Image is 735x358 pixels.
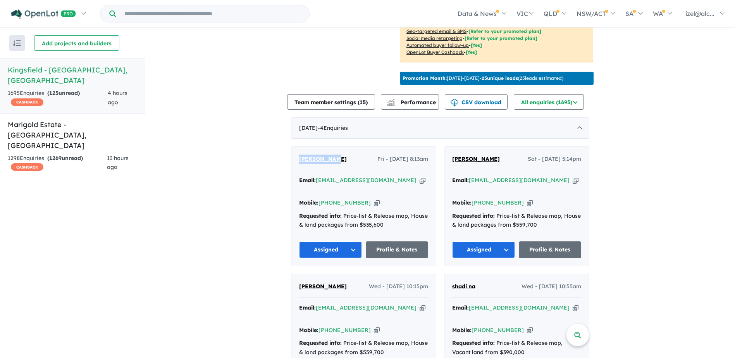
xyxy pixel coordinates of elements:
a: [EMAIL_ADDRESS][DOMAIN_NAME] [316,304,417,311]
button: Performance [381,94,439,110]
span: - 4 Enquir ies [318,124,348,131]
a: [PHONE_NUMBER] [472,199,524,206]
div: Price-list & Release map, House & land packages from $535,600 [299,212,428,230]
u: Geo-targeted email & SMS [406,28,466,34]
button: Assigned [299,241,362,258]
div: 1298 Enquir ies [8,154,107,172]
a: shadi na [452,282,475,291]
img: line-chart.svg [387,99,394,103]
strong: Requested info: [299,212,342,219]
button: Assigned [452,241,515,258]
u: OpenLot Buyer Cashback [406,49,464,55]
a: [PERSON_NAME] [299,282,347,291]
strong: Mobile: [452,199,472,206]
b: Promotion Month: [403,75,447,81]
span: 1269 [49,155,62,162]
span: 4 hours ago [108,89,127,106]
strong: Email: [299,304,316,311]
a: Profile & Notes [366,241,429,258]
button: Copy [527,326,533,334]
img: sort.svg [13,40,21,46]
img: download icon [451,99,458,107]
span: [PERSON_NAME] [299,283,347,290]
strong: ( unread) [47,89,80,96]
a: Profile & Notes [519,241,582,258]
h5: Kingsfield - [GEOGRAPHIC_DATA] , [GEOGRAPHIC_DATA] [8,65,137,86]
span: [Refer to your promoted plan] [465,35,537,41]
span: Sat - [DATE] 5:14pm [528,155,581,164]
a: [PHONE_NUMBER] [472,327,524,334]
span: [Yes] [466,49,477,55]
strong: Email: [299,177,316,184]
span: shadi na [452,283,475,290]
button: All enquiries (1695) [514,94,584,110]
button: Add projects and builders [34,35,119,51]
span: [Yes] [471,42,482,48]
a: [EMAIL_ADDRESS][DOMAIN_NAME] [469,304,570,311]
p: [DATE] - [DATE] - ( 25 leads estimated) [403,75,563,82]
span: CASHBACK [11,98,43,106]
strong: Requested info: [452,339,495,346]
button: Copy [374,199,380,207]
span: [PERSON_NAME] [452,155,500,162]
button: CSV download [445,94,508,110]
h5: Marigold Estate - [GEOGRAPHIC_DATA] , [GEOGRAPHIC_DATA] [8,119,137,151]
a: [PERSON_NAME] [299,155,347,164]
span: Wed - [DATE] 10:55am [522,282,581,291]
b: 25 unique leads [482,75,518,81]
span: [PERSON_NAME] [299,155,347,162]
a: [EMAIL_ADDRESS][DOMAIN_NAME] [469,177,570,184]
button: Copy [527,199,533,207]
strong: Requested info: [299,339,342,346]
div: Price-list & Release map, House & land packages from $559,700 [452,212,581,230]
button: Copy [420,304,425,312]
span: [Refer to your promoted plan] [468,28,541,34]
a: [EMAIL_ADDRESS][DOMAIN_NAME] [316,177,417,184]
span: Wed - [DATE] 10:15pm [369,282,428,291]
span: 15 [360,99,366,106]
strong: Requested info: [452,212,495,219]
u: Social media retargeting [406,35,463,41]
span: CASHBACK [11,163,43,171]
a: [PHONE_NUMBER] [318,199,371,206]
strong: Mobile: [452,327,472,334]
button: Copy [420,176,425,184]
div: [DATE] [291,117,589,139]
div: 1695 Enquir ies [8,89,108,107]
img: bar-chart.svg [387,101,395,106]
button: Team member settings (15) [287,94,375,110]
button: Copy [573,304,578,312]
a: [PHONE_NUMBER] [318,327,371,334]
button: Copy [374,326,380,334]
div: Price-list & Release map, House & land packages from $559,700 [299,339,428,357]
strong: Email: [452,304,469,311]
span: izel@alc... [685,10,714,17]
span: 13 hours ago [107,155,129,171]
strong: ( unread) [47,155,83,162]
span: Performance [388,99,436,106]
input: Try estate name, suburb, builder or developer [117,5,308,22]
span: Fri - [DATE] 8:13am [377,155,428,164]
a: [PERSON_NAME] [452,155,500,164]
strong: Mobile: [299,327,318,334]
u: Automated buyer follow-up [406,42,469,48]
strong: Mobile: [299,199,318,206]
div: Price-list & Release map, Vacant land from $390,000 [452,339,581,357]
button: Copy [573,176,578,184]
span: 125 [49,89,59,96]
img: Openlot PRO Logo White [11,9,76,19]
strong: Email: [452,177,469,184]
